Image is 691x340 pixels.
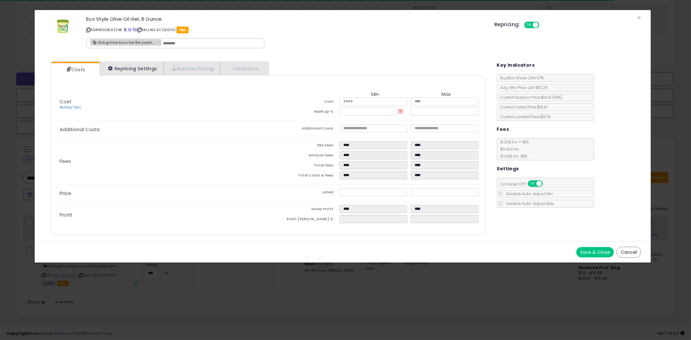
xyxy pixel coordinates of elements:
td: Mark up % [268,108,340,118]
td: Total Fees [268,161,340,171]
td: Gross Profit [268,205,340,215]
span: Disable Auto-Adjust Min [503,191,553,197]
h5: Settings [497,165,519,173]
th: Min [340,92,411,97]
td: Profit [PERSON_NAME] % [268,215,340,225]
a: Analytics [220,62,268,75]
a: All offer listings [128,27,132,32]
span: Avg. Win Price 24h: $10.25 [497,85,548,90]
span: Disable Auto-Adjust Max [503,201,554,206]
h5: Repricing: [494,22,520,27]
img: 41EOQbkCuXL._SL60_.jpg [53,17,73,36]
button: Cancel [616,247,641,258]
p: ASIN: B008LXZZ4E | SKU: AG-ECO00110 [86,25,485,35]
button: Save & Close [576,247,614,257]
a: Your listing only [132,27,136,32]
a: Markup Tiers [60,105,81,110]
span: ON [525,22,533,28]
td: Listed [268,188,340,198]
h3: Eco Style Olive Oil Gel, 8 Ounce [86,17,485,21]
td: Additional Costs [268,124,340,134]
td: FBA Fees [268,141,340,151]
a: BuyBox page [123,27,127,32]
span: BuyBox Share 24h: 97% [497,75,544,81]
span: × [637,13,641,22]
span: Consider CPT: [497,181,551,187]
span: FBA [177,27,189,33]
td: Total Costs & Fees [268,171,340,181]
p: Price [54,191,268,196]
th: Max [411,92,482,97]
p: Profit [54,212,268,218]
p: Additional Costs [54,127,268,132]
span: ( FBA ) [552,95,563,100]
a: Business Pricing [164,62,220,75]
h5: Key Indicators [497,61,535,69]
a: Costs [51,63,99,76]
h5: Fees [497,125,509,133]
span: OFF [542,181,552,187]
span: Current Landed Price: $13.91 [497,114,551,119]
span: $13.91 [541,95,563,100]
span: OFF [538,22,549,28]
span: Current Listed Price: $13.91 [497,104,547,110]
a: × [157,39,161,45]
td: Amazon Fees [268,151,340,161]
span: ON [528,181,536,187]
p: Fees [54,159,268,164]
p: Cost [54,99,268,110]
span: Stok girince bunu low fba yapalım [91,40,155,45]
span: $0.40 min [497,146,519,152]
span: 8.00 % for <= $15 [497,139,529,159]
span: Current Buybox Price: [497,95,563,100]
a: Repricing Settings [100,62,164,75]
span: 15.00 % for > $15 [497,153,528,159]
td: Cost [268,97,340,108]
